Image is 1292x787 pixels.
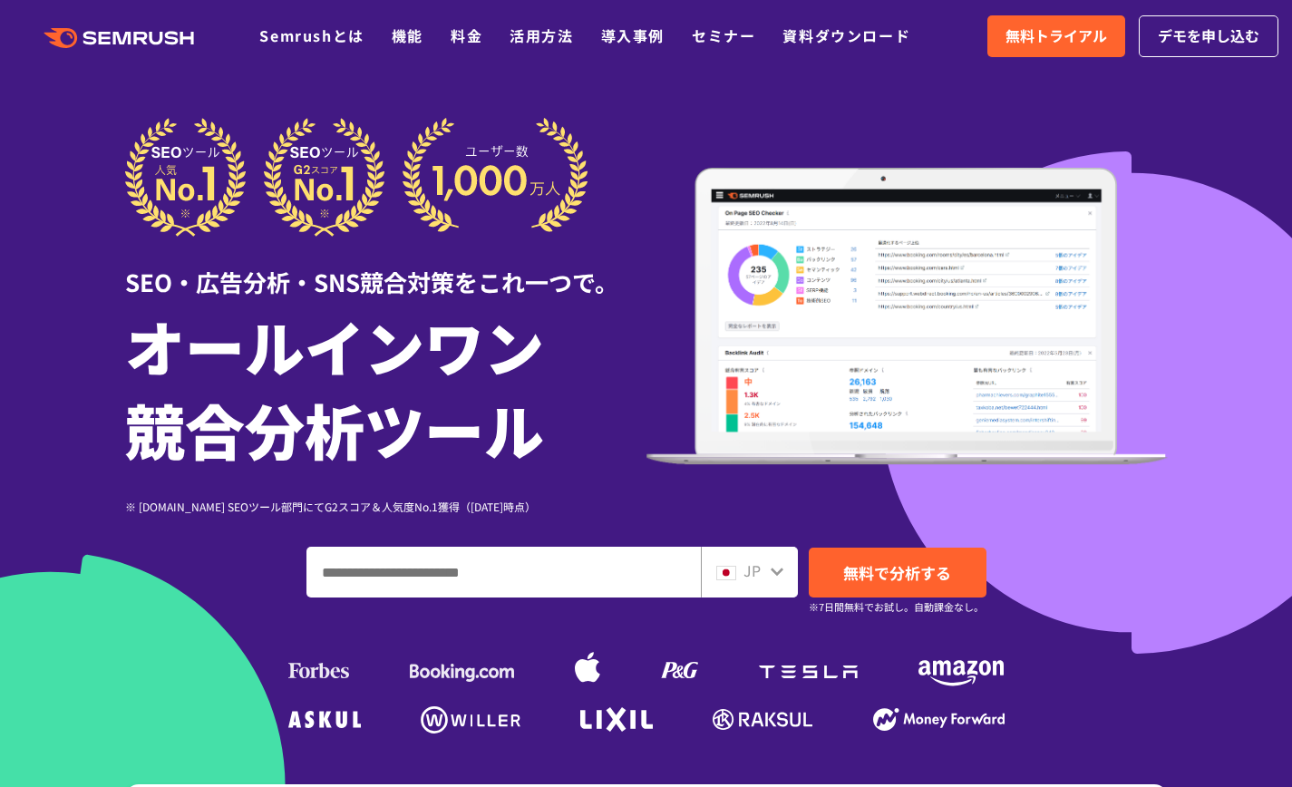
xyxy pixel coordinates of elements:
[125,304,646,471] h1: オールインワン 競合分析ツール
[259,24,364,46] a: Semrushとは
[125,498,646,515] div: ※ [DOMAIN_NAME] SEOツール部門にてG2スコア＆人気度No.1獲得（[DATE]時点）
[692,24,755,46] a: セミナー
[510,24,573,46] a: 活用方法
[1005,24,1107,48] span: 無料トライアル
[451,24,482,46] a: 料金
[743,559,761,581] span: JP
[782,24,910,46] a: 資料ダウンロード
[392,24,423,46] a: 機能
[809,548,986,598] a: 無料で分析する
[125,237,646,299] div: SEO・広告分析・SNS競合対策をこれ一つで。
[307,548,700,597] input: ドメイン、キーワードまたはURLを入力してください
[843,561,951,584] span: 無料で分析する
[1158,24,1259,48] span: デモを申し込む
[601,24,665,46] a: 導入事例
[809,598,984,616] small: ※7日間無料でお試し。自動課金なし。
[1139,15,1278,57] a: デモを申し込む
[987,15,1125,57] a: 無料トライアル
